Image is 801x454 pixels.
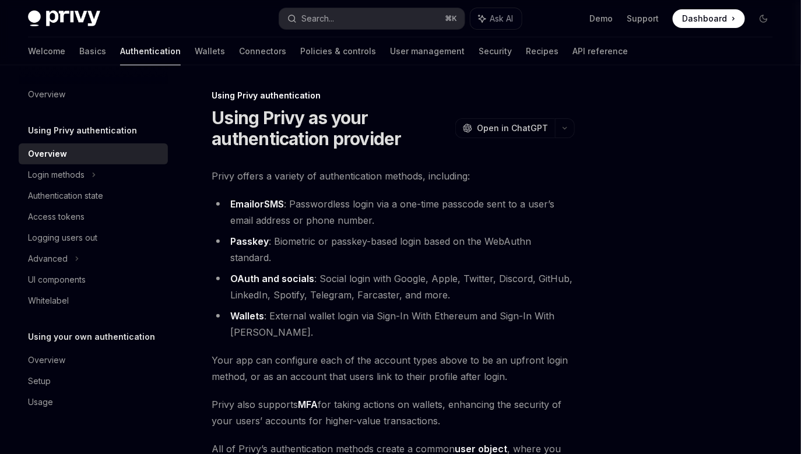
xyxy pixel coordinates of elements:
div: Overview [28,353,65,367]
a: Policies & controls [300,37,376,65]
span: Privy also supports for taking actions on wallets, enhancing the security of your users’ accounts... [212,396,575,429]
button: Open in ChatGPT [455,118,555,138]
a: User management [390,37,465,65]
button: Search...⌘K [279,8,464,29]
li: : External wallet login via Sign-In With Ethereum and Sign-In With [PERSON_NAME]. [212,308,575,340]
a: Overview [19,84,168,105]
a: Connectors [239,37,286,65]
div: Advanced [28,252,68,266]
h5: Using your own authentication [28,330,155,344]
div: Usage [28,395,53,409]
a: Access tokens [19,206,168,227]
a: Dashboard [673,9,745,28]
span: Privy offers a variety of authentication methods, including: [212,168,575,184]
a: Whitelabel [19,290,168,311]
a: Support [627,13,659,24]
button: Ask AI [470,8,522,29]
li: : Biometric or passkey-based login based on the WebAuthn standard. [212,233,575,266]
div: Login methods [28,168,85,182]
h5: Using Privy authentication [28,124,137,138]
div: Logging users out [28,231,97,245]
span: Dashboard [682,13,727,24]
div: Overview [28,147,67,161]
a: Overview [19,350,168,371]
a: Setup [19,371,168,392]
div: Search... [301,12,334,26]
a: Wallets [230,310,264,322]
a: API reference [572,37,628,65]
div: Overview [28,87,65,101]
a: SMS [264,198,284,210]
a: Demo [589,13,613,24]
a: Email [230,198,254,210]
a: Overview [19,143,168,164]
a: Basics [79,37,106,65]
div: Using Privy authentication [212,90,575,101]
a: Recipes [526,37,558,65]
div: Authentication state [28,189,103,203]
h1: Using Privy as your authentication provider [212,107,451,149]
a: Welcome [28,37,65,65]
img: dark logo [28,10,100,27]
span: Your app can configure each of the account types above to be an upfront login method, or as an ac... [212,352,575,385]
span: ⌘ K [445,14,458,23]
a: Security [479,37,512,65]
a: Logging users out [19,227,168,248]
a: Passkey [230,235,269,248]
div: Access tokens [28,210,85,224]
a: Authentication [120,37,181,65]
a: Authentication state [19,185,168,206]
li: : Passwordless login via a one-time passcode sent to a user’s email address or phone number. [212,196,575,228]
button: Toggle dark mode [754,9,773,28]
a: OAuth and socials [230,273,314,285]
span: Ask AI [490,13,514,24]
a: Wallets [195,37,225,65]
div: Setup [28,374,51,388]
a: MFA [298,399,318,411]
a: UI components [19,269,168,290]
div: UI components [28,273,86,287]
a: Usage [19,392,168,413]
span: Open in ChatGPT [477,122,548,134]
div: Whitelabel [28,294,69,308]
li: : Social login with Google, Apple, Twitter, Discord, GitHub, LinkedIn, Spotify, Telegram, Farcast... [212,270,575,303]
strong: or [230,198,284,210]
